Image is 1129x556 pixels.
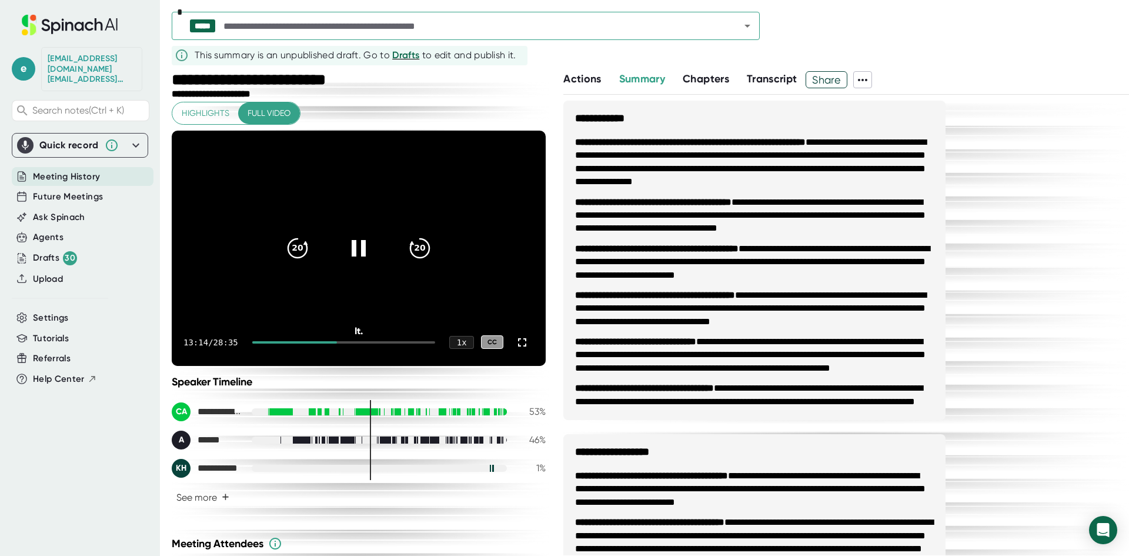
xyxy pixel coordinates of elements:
[17,134,143,157] div: Quick record
[39,139,99,151] div: Quick record
[172,102,239,124] button: Highlights
[63,251,77,265] div: 30
[33,372,97,386] button: Help Center
[33,352,71,365] button: Referrals
[33,372,85,386] span: Help Center
[48,54,136,85] div: edotson@starrez.com edotson@starrez.com
[563,71,601,87] button: Actions
[33,272,63,286] button: Upload
[32,105,124,116] span: Search notes (Ctrl + K)
[172,537,549,551] div: Meeting Attendees
[481,335,503,349] div: CC
[195,48,516,62] div: This summary is an unpublished draft. Go to to edit and publish it.
[172,402,242,421] div: Candace Aragon
[172,431,242,450] div: Ashley
[172,487,234,508] button: See more+
[33,251,77,265] div: Drafts
[806,71,847,88] button: Share
[248,106,290,121] span: Full video
[33,251,77,265] button: Drafts 30
[739,18,756,34] button: Open
[33,170,100,184] button: Meeting History
[33,332,69,345] button: Tutorials
[172,459,191,478] div: KH
[516,462,546,474] div: 1 %
[172,375,546,388] div: Speaker Timeline
[806,69,847,90] span: Share
[449,336,474,349] div: 1 x
[33,311,69,325] button: Settings
[392,49,419,61] span: Drafts
[516,406,546,417] div: 53 %
[747,71,797,87] button: Transcript
[172,402,191,421] div: CA
[563,72,601,85] span: Actions
[182,106,229,121] span: Highlights
[12,57,35,81] span: e
[209,325,509,337] div: It.
[33,231,64,244] button: Agents
[619,71,665,87] button: Summary
[238,102,300,124] button: Full video
[172,459,242,478] div: Kate Hummel
[683,71,729,87] button: Chapters
[392,48,419,62] button: Drafts
[683,72,729,85] span: Chapters
[516,434,546,445] div: 46 %
[33,211,85,224] button: Ask Spinach
[33,190,103,204] button: Future Meetings
[172,431,191,450] div: A
[619,72,665,85] span: Summary
[183,338,238,347] div: 13:14 / 28:35
[747,72,797,85] span: Transcript
[222,492,229,502] span: +
[1089,516,1117,544] div: Open Intercom Messenger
